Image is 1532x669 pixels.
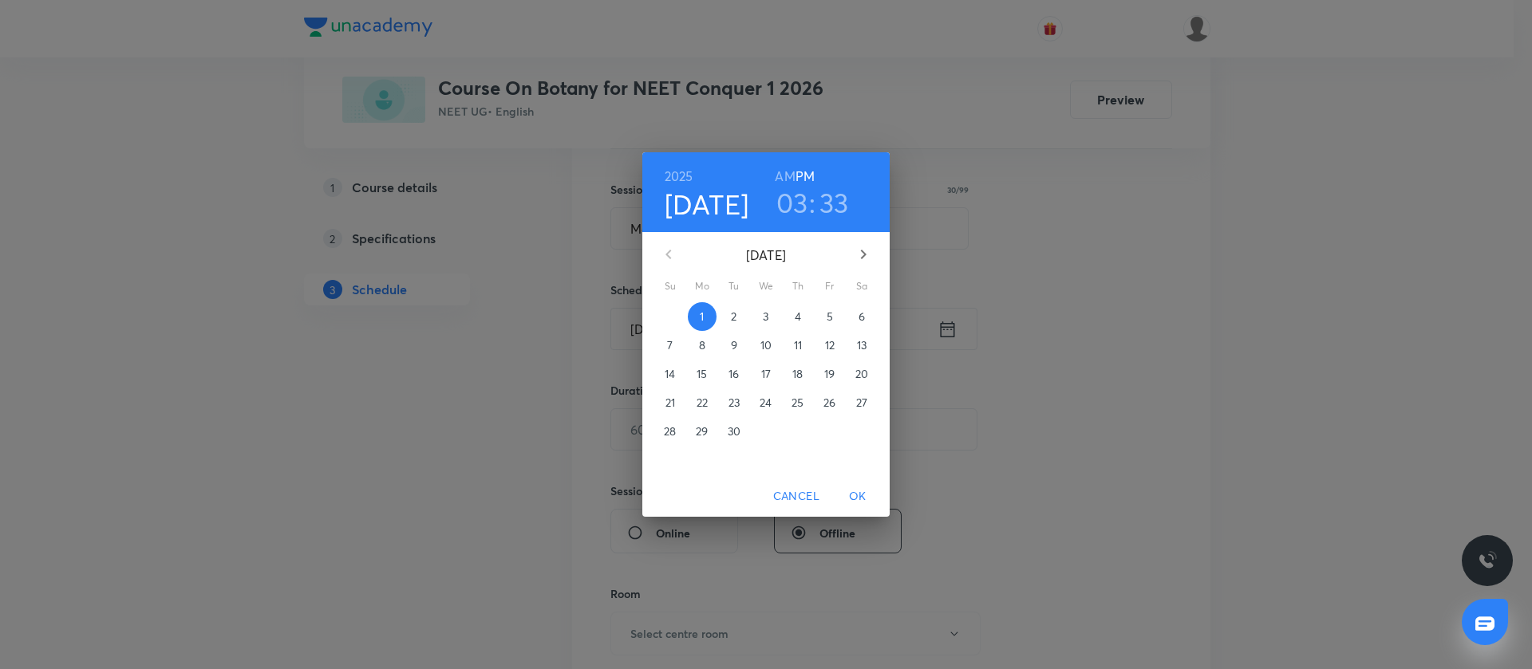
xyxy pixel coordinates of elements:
[720,417,748,446] button: 30
[815,388,844,417] button: 26
[656,360,685,388] button: 14
[825,337,835,353] p: 12
[665,187,749,221] button: [DATE]
[784,388,812,417] button: 25
[752,302,780,331] button: 3
[857,337,867,353] p: 13
[752,388,780,417] button: 24
[832,482,883,511] button: OK
[824,366,835,382] p: 19
[656,278,685,294] span: Su
[728,366,739,382] p: 16
[696,423,708,439] p: 29
[667,337,673,353] p: 7
[794,337,802,353] p: 11
[819,186,849,219] button: 33
[847,388,876,417] button: 27
[784,278,812,294] span: Th
[688,417,717,446] button: 29
[795,309,801,325] p: 4
[720,302,748,331] button: 2
[792,366,803,382] p: 18
[697,395,708,411] p: 22
[720,388,748,417] button: 23
[760,395,772,411] p: 24
[792,395,804,411] p: 25
[773,486,819,506] span: Cancel
[664,423,676,439] p: 28
[763,309,768,325] p: 3
[815,360,844,388] button: 19
[847,278,876,294] span: Sa
[775,165,795,187] button: AM
[815,278,844,294] span: Fr
[731,337,737,353] p: 9
[752,331,780,360] button: 10
[752,360,780,388] button: 17
[656,388,685,417] button: 21
[665,165,693,187] button: 2025
[688,360,717,388] button: 15
[688,278,717,294] span: Mo
[784,360,812,388] button: 18
[760,337,772,353] p: 10
[839,486,877,506] span: OK
[761,366,771,382] p: 17
[784,302,812,331] button: 4
[688,246,844,265] p: [DATE]
[688,331,717,360] button: 8
[847,360,876,388] button: 20
[731,309,736,325] p: 2
[699,337,705,353] p: 8
[688,302,717,331] button: 1
[656,417,685,446] button: 28
[697,366,707,382] p: 15
[827,309,833,325] p: 5
[823,395,835,411] p: 26
[859,309,865,325] p: 6
[665,366,675,382] p: 14
[656,331,685,360] button: 7
[815,302,844,331] button: 5
[847,302,876,331] button: 6
[815,331,844,360] button: 12
[847,331,876,360] button: 13
[728,423,740,439] p: 30
[700,309,704,325] p: 1
[796,165,815,187] button: PM
[728,395,740,411] p: 23
[720,331,748,360] button: 9
[688,388,717,417] button: 22
[855,366,868,382] p: 20
[665,395,675,411] p: 21
[720,278,748,294] span: Tu
[784,331,812,360] button: 11
[856,395,867,411] p: 27
[809,186,815,219] h3: :
[776,186,808,219] button: 03
[720,360,748,388] button: 16
[767,482,826,511] button: Cancel
[752,278,780,294] span: We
